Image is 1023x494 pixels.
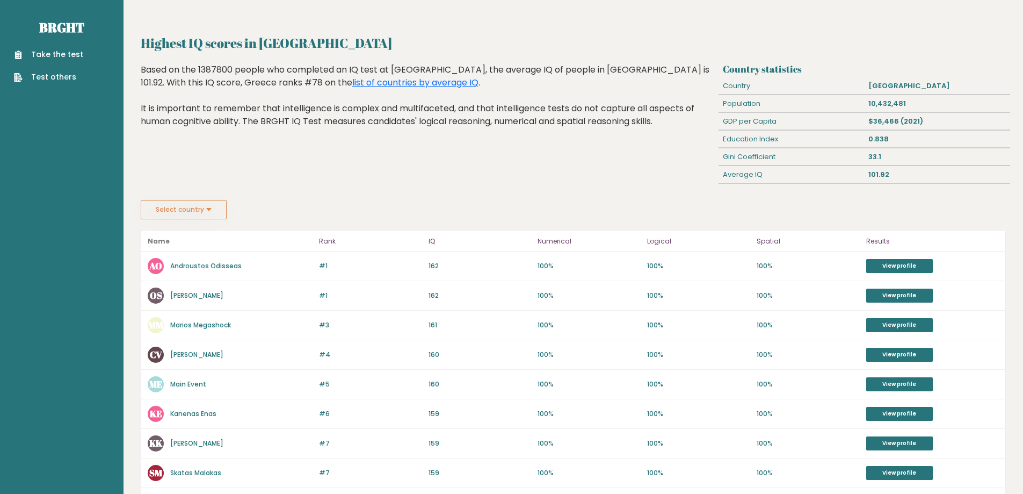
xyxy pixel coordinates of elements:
[170,468,221,477] a: Skatas Malakas
[170,320,231,330] a: Marios Megashock
[319,291,422,300] p: #1
[150,348,162,361] text: CV
[757,439,860,448] p: 100%
[538,380,641,389] p: 100%
[141,63,715,144] div: Based on the 1387800 people who completed an IQ test at [GEOGRAPHIC_DATA], the average IQ of peop...
[319,261,422,271] p: #1
[757,320,860,330] p: 100%
[866,289,933,303] a: View profile
[319,439,422,448] p: #7
[866,259,933,273] a: View profile
[866,466,933,480] a: View profile
[319,320,422,330] p: #3
[757,350,860,360] p: 100%
[352,76,478,89] a: list of countries by average IQ
[319,235,422,248] p: Rank
[429,380,532,389] p: 160
[647,409,750,419] p: 100%
[429,235,532,248] p: IQ
[865,113,1010,130] div: $36,466 (2021)
[723,63,1006,75] h3: Country statistics
[141,200,227,219] button: Select country
[647,320,750,330] p: 100%
[319,409,422,419] p: #6
[866,235,999,248] p: Results
[39,19,84,36] a: Brght
[319,468,422,478] p: #7
[148,319,164,331] text: MM
[647,439,750,448] p: 100%
[719,131,864,148] div: Education Index
[150,289,162,302] text: OS
[647,291,750,300] p: 100%
[647,235,750,248] p: Logical
[719,77,864,95] div: Country
[538,350,641,360] p: 100%
[866,318,933,332] a: View profile
[170,291,223,300] a: [PERSON_NAME]
[865,95,1010,112] div: 10,432,481
[866,377,933,391] a: View profile
[538,439,641,448] p: 100%
[538,320,641,330] p: 100%
[865,131,1010,148] div: 0.838
[757,468,860,478] p: 100%
[141,33,1006,53] h2: Highest IQ scores in [GEOGRAPHIC_DATA]
[757,291,860,300] p: 100%
[865,166,1010,183] div: 101.92
[719,95,864,112] div: Population
[757,409,860,419] p: 100%
[647,350,750,360] p: 100%
[757,380,860,389] p: 100%
[150,407,162,420] text: KE
[538,261,641,271] p: 100%
[866,407,933,421] a: View profile
[647,380,750,389] p: 100%
[429,261,532,271] p: 162
[148,237,170,246] b: Name
[538,409,641,419] p: 100%
[429,439,532,448] p: 159
[647,261,750,271] p: 100%
[719,148,864,166] div: Gini Coefficient
[865,148,1010,166] div: 33.1
[14,49,83,60] a: Take the test
[757,261,860,271] p: 100%
[429,291,532,300] p: 162
[866,436,933,450] a: View profile
[719,113,864,130] div: GDP per Capita
[647,468,750,478] p: 100%
[149,378,163,390] text: ME
[757,235,860,248] p: Spatial
[865,77,1010,95] div: [GEOGRAPHIC_DATA]
[429,468,532,478] p: 159
[149,260,162,272] text: AO
[319,380,422,389] p: #5
[538,235,641,248] p: Numerical
[538,468,641,478] p: 100%
[719,166,864,183] div: Average IQ
[170,261,242,270] a: Androustos Odisseas
[170,350,223,359] a: [PERSON_NAME]
[170,380,206,389] a: Main Event
[170,439,223,448] a: [PERSON_NAME]
[149,437,163,449] text: KK
[429,409,532,419] p: 159
[538,291,641,300] p: 100%
[149,467,163,479] text: SM
[866,348,933,362] a: View profile
[14,71,83,83] a: Test others
[319,350,422,360] p: #4
[429,350,532,360] p: 160
[170,409,216,418] a: Kanenas Enas
[429,320,532,330] p: 161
